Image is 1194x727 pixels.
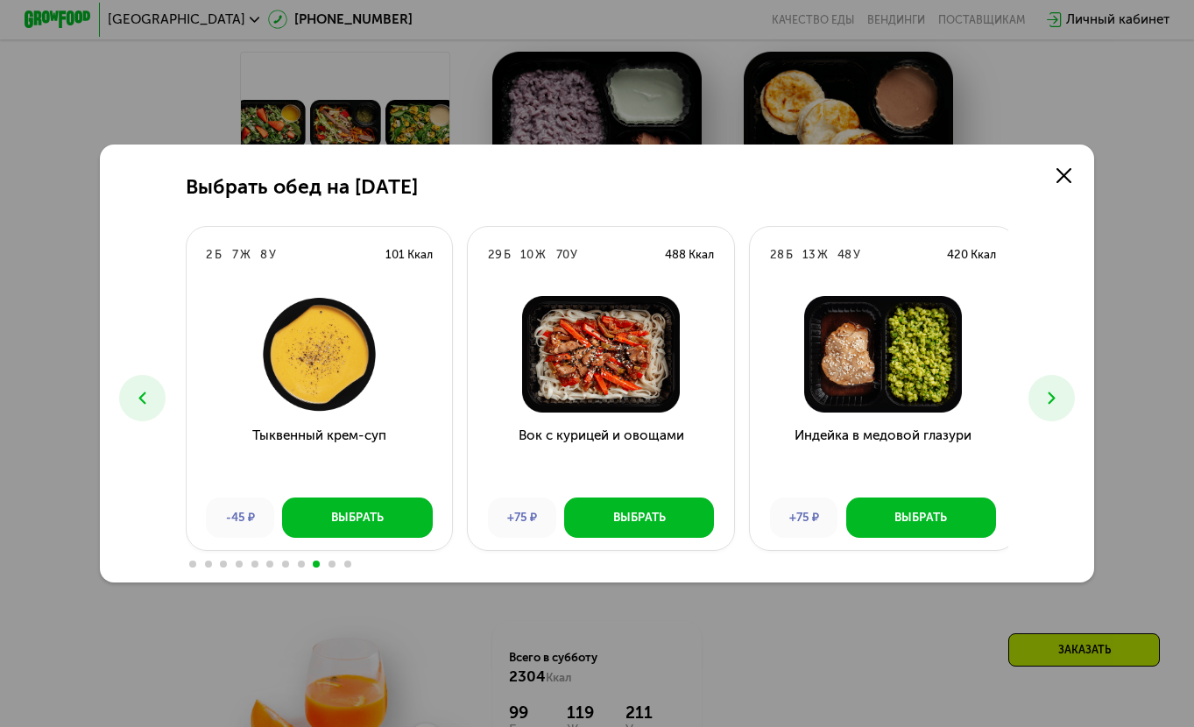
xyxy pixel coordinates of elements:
[613,510,666,526] div: Выбрать
[385,247,433,264] div: 101 Ккал
[187,426,453,485] h3: Тыквенный крем-суп
[488,498,555,537] div: +75 ₽
[846,498,996,537] button: Выбрать
[947,247,996,264] div: 420 Ккал
[564,498,714,537] button: Выбрать
[770,247,784,264] div: 28
[186,176,418,200] h2: Выбрать обед на [DATE]
[750,426,1016,485] h3: Индейка в медовой глазури
[520,247,533,264] div: 10
[817,247,828,264] div: Ж
[282,498,432,537] button: Выбрать
[786,247,793,264] div: Б
[763,296,1002,413] img: Индейка в медовой глазури
[232,247,238,264] div: 7
[260,247,267,264] div: 8
[331,510,384,526] div: Выбрать
[837,247,851,264] div: 48
[200,296,439,413] img: Тыквенный крем-суп
[556,247,569,264] div: 70
[269,247,276,264] div: У
[482,296,721,413] img: Вок с курицей и овощами
[215,247,222,264] div: Б
[488,247,502,264] div: 29
[535,247,546,264] div: Ж
[802,247,816,264] div: 13
[570,247,577,264] div: У
[206,247,213,264] div: 2
[894,510,947,526] div: Выбрать
[665,247,714,264] div: 488 Ккал
[240,247,251,264] div: Ж
[770,498,837,537] div: +75 ₽
[468,426,734,485] h3: Вок с курицей и овощами
[504,247,511,264] div: Б
[206,498,273,537] div: -45 ₽
[853,247,860,264] div: У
